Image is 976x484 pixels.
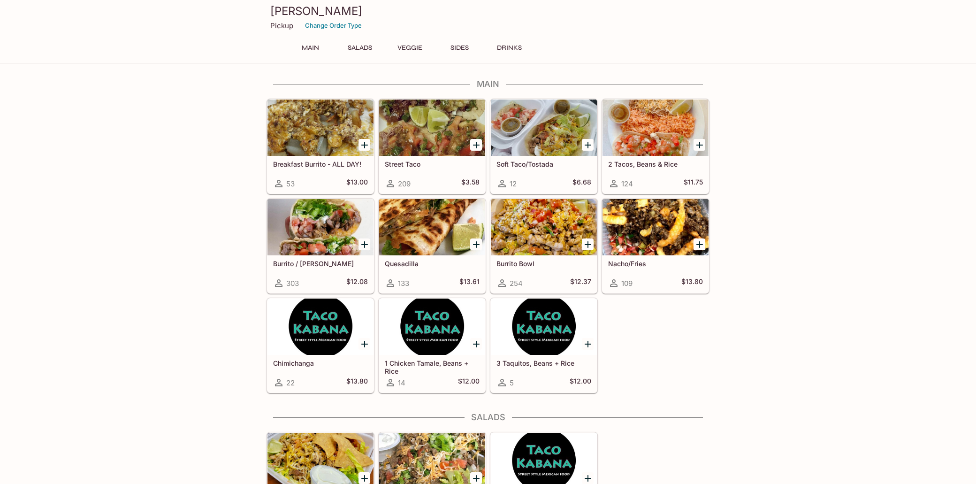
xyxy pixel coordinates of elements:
button: Add Mexican Salad [358,472,370,484]
h5: $3.58 [461,178,480,189]
span: 133 [398,279,409,288]
h5: $12.08 [346,277,368,289]
button: Salads [339,41,381,54]
h5: Breakfast Burrito - ALL DAY! [273,160,368,168]
button: Add Nacho/Fries [694,238,705,250]
a: Quesadilla133$13.61 [379,199,486,293]
span: 124 [621,179,633,188]
div: Nacho/Fries [602,199,709,255]
span: 5 [510,378,514,387]
div: Breakfast Burrito - ALL DAY! [267,100,374,156]
button: Drinks [488,41,530,54]
h5: Soft Taco/Tostada [496,160,591,168]
a: Soft Taco/Tostada12$6.68 [490,99,597,194]
div: Burrito / Cali Burrito [267,199,374,255]
h5: $11.75 [684,178,703,189]
h5: $13.61 [459,277,480,289]
span: 209 [398,179,411,188]
div: Burrito Bowl [491,199,597,255]
a: Burrito / [PERSON_NAME]303$12.08 [267,199,374,293]
a: 1 Chicken Tamale, Beans + Rice14$12.00 [379,298,486,393]
button: Add Chimichanga [358,338,370,350]
a: Breakfast Burrito - ALL DAY!53$13.00 [267,99,374,194]
h5: Nacho/Fries [608,260,703,268]
h4: Salads [267,412,709,423]
a: Chimichanga22$13.80 [267,298,374,393]
span: 303 [286,279,299,288]
h5: Street Taco [385,160,480,168]
h5: Burrito Bowl [496,260,591,268]
button: Add Cesars Salad [582,472,594,484]
button: Add 3 Taquitos, Beans + Rice [582,338,594,350]
a: Nacho/Fries109$13.80 [602,199,709,293]
span: 12 [510,179,517,188]
h5: 1 Chicken Tamale, Beans + Rice [385,359,480,375]
button: Add Burrito / Cali Burrito [358,238,370,250]
button: Change Order Type [301,18,366,33]
span: 14 [398,378,405,387]
h5: 2 Tacos, Beans & Rice [608,160,703,168]
button: Veggie [389,41,431,54]
a: Street Taco209$3.58 [379,99,486,194]
h4: Main [267,79,709,89]
div: Quesadilla [379,199,485,255]
div: 3 Taquitos, Beans + Rice [491,299,597,355]
h5: Chimichanga [273,359,368,367]
button: Add Soft Taco/Tostada [582,139,594,151]
span: 254 [510,279,523,288]
span: 109 [621,279,633,288]
button: Add House Salad [470,472,482,484]
div: 1 Chicken Tamale, Beans + Rice [379,299,485,355]
h5: Quesadilla [385,260,480,268]
h5: Burrito / [PERSON_NAME] [273,260,368,268]
a: 3 Taquitos, Beans + Rice5$12.00 [490,298,597,393]
p: Pickup [270,21,293,30]
a: Burrito Bowl254$12.37 [490,199,597,293]
button: Add Breakfast Burrito - ALL DAY! [358,139,370,151]
h3: [PERSON_NAME] [270,4,706,18]
h5: $13.00 [346,178,368,189]
button: Add 1 Chicken Tamale, Beans + Rice [470,338,482,350]
h5: $12.37 [570,277,591,289]
button: Sides [438,41,480,54]
a: 2 Tacos, Beans & Rice124$11.75 [602,99,709,194]
div: Soft Taco/Tostada [491,100,597,156]
h5: $12.00 [458,377,480,388]
h5: $12.00 [570,377,591,388]
h5: $6.68 [572,178,591,189]
button: Add 2 Tacos, Beans & Rice [694,139,705,151]
h5: $13.80 [681,277,703,289]
h5: 3 Taquitos, Beans + Rice [496,359,591,367]
div: Chimichanga [267,299,374,355]
span: 22 [286,378,295,387]
button: Add Burrito Bowl [582,238,594,250]
div: Street Taco [379,100,485,156]
button: Add Street Taco [470,139,482,151]
div: 2 Tacos, Beans & Rice [602,100,709,156]
span: 53 [286,179,295,188]
h5: $13.80 [346,377,368,388]
button: Main [289,41,331,54]
button: Add Quesadilla [470,238,482,250]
